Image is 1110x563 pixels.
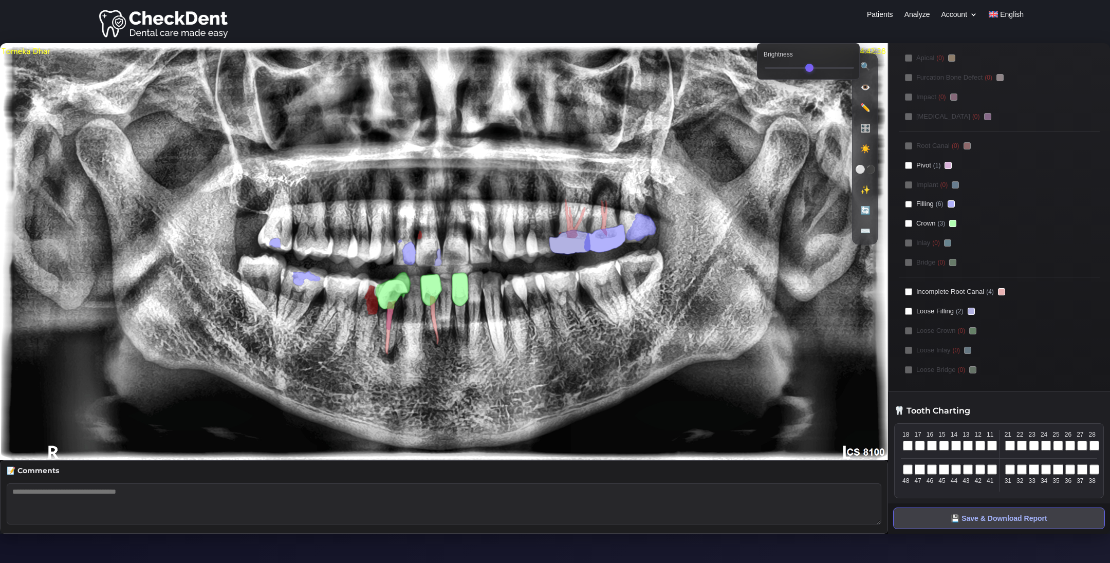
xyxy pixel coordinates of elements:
span: 47 [913,476,922,485]
span: English [1000,11,1024,18]
span: 15 [937,430,947,439]
span: 12 [973,430,983,439]
label: Impact [899,89,1100,105]
span: (0) [952,141,959,151]
label: Inlay [899,235,1100,251]
span: 37 [1075,476,1085,485]
span: 11 [985,430,995,439]
span: 41 [985,476,995,485]
span: 31 [1003,476,1013,485]
span: 26 [1063,430,1073,439]
label: Loose Crown [899,323,1100,339]
input: Inlay(0) [905,239,912,247]
span: 17 [913,430,922,439]
span: (0) [938,92,946,102]
span: (6) [936,199,943,209]
span: 25 [1051,430,1061,439]
input: Impact(0) [905,93,912,101]
span: (3) [937,219,945,228]
label: Implant [899,177,1100,193]
span: 13 [961,430,971,439]
input: Root Canal(0) [905,142,912,149]
button: ☀️ [857,140,874,158]
label: Loose Inlay [899,342,1100,359]
span: 42 [973,476,983,485]
label: Loose Bridge [899,362,1100,378]
label: Root Canal [899,138,1100,154]
label: Bridge [899,254,1100,271]
label: Furcation Bone Defect [899,69,1100,86]
span: 23 [1027,430,1037,439]
span: 36 [1063,476,1073,485]
span: (2) [956,307,964,316]
label: [MEDICAL_DATA] [899,108,1100,125]
span: 28 [1087,430,1097,439]
span: 43 [961,476,971,485]
span: 18 [901,430,911,439]
a: Patients [867,11,893,22]
label: Crown [899,215,1100,232]
span: (0) [940,180,948,190]
input: Loose Crown(0) [905,327,912,334]
input: Implant(0) [905,181,912,189]
span: 16 [925,430,935,439]
input: Furcation Bone Defect(0) [905,74,912,81]
span: (4) [986,287,994,296]
input: Apical(0) [905,54,912,62]
a: Account [941,11,977,22]
span: (0) [952,346,960,355]
span: (0) [958,365,966,374]
input: Bridge(0) [905,259,912,266]
span: 35 [1051,476,1061,485]
span: (0) [937,258,945,267]
button: ⌨️ [857,222,874,240]
button: ✨ [857,181,874,199]
input: Loose Inlay(0) [905,347,912,354]
button: 🔍 [857,58,874,76]
span: 22 [1015,430,1025,439]
span: 14 [949,430,959,439]
label: Incomplete Root Canal [899,284,1100,300]
button: 💾 Save & Download Report [893,508,1105,529]
span: 44 [949,476,959,485]
span: 45 [937,476,947,485]
span: 38 [1087,476,1097,485]
span: (0) [932,238,940,248]
label: Filling [899,196,1100,213]
input: Crown(3) [905,220,912,227]
input: Filling(6) [905,201,912,208]
span: (1) [933,161,941,170]
span: (0) [985,73,992,82]
img: Checkdent Logo [99,7,230,40]
span: 21 [1003,430,1013,439]
h4: 📝 Comments [7,467,881,479]
label: Apical [899,50,1100,66]
span: 24 [1039,430,1049,439]
span: 34 [1039,476,1049,485]
a: English [989,11,1024,22]
input: Pivot(1) [905,162,912,169]
button: 🎛️ [857,120,874,137]
span: (0) [958,326,966,335]
span: 27 [1075,430,1085,439]
span: (0) [936,53,944,63]
span: 46 [925,476,935,485]
button: ✏️ [857,99,874,117]
a: Analyze [904,11,930,22]
input: Loose Filling(2) [905,308,912,315]
input: Incomplete Root Canal(4) [905,288,912,295]
label: Brightness [764,50,853,59]
button: 👁️ [857,79,874,96]
span: (0) [972,112,980,121]
button: ⚪⚫ [857,161,874,178]
label: Loose Filling [899,303,1100,320]
input: [MEDICAL_DATA](0) [905,113,912,120]
span: 32 [1015,476,1025,485]
input: Loose Bridge(0) [905,366,912,373]
button: 🔄 [857,202,874,219]
span: 48 [901,476,911,485]
h3: 🦷 Tooth Charting [894,407,1104,418]
label: Pivot [899,157,1100,174]
span: 33 [1027,476,1037,485]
